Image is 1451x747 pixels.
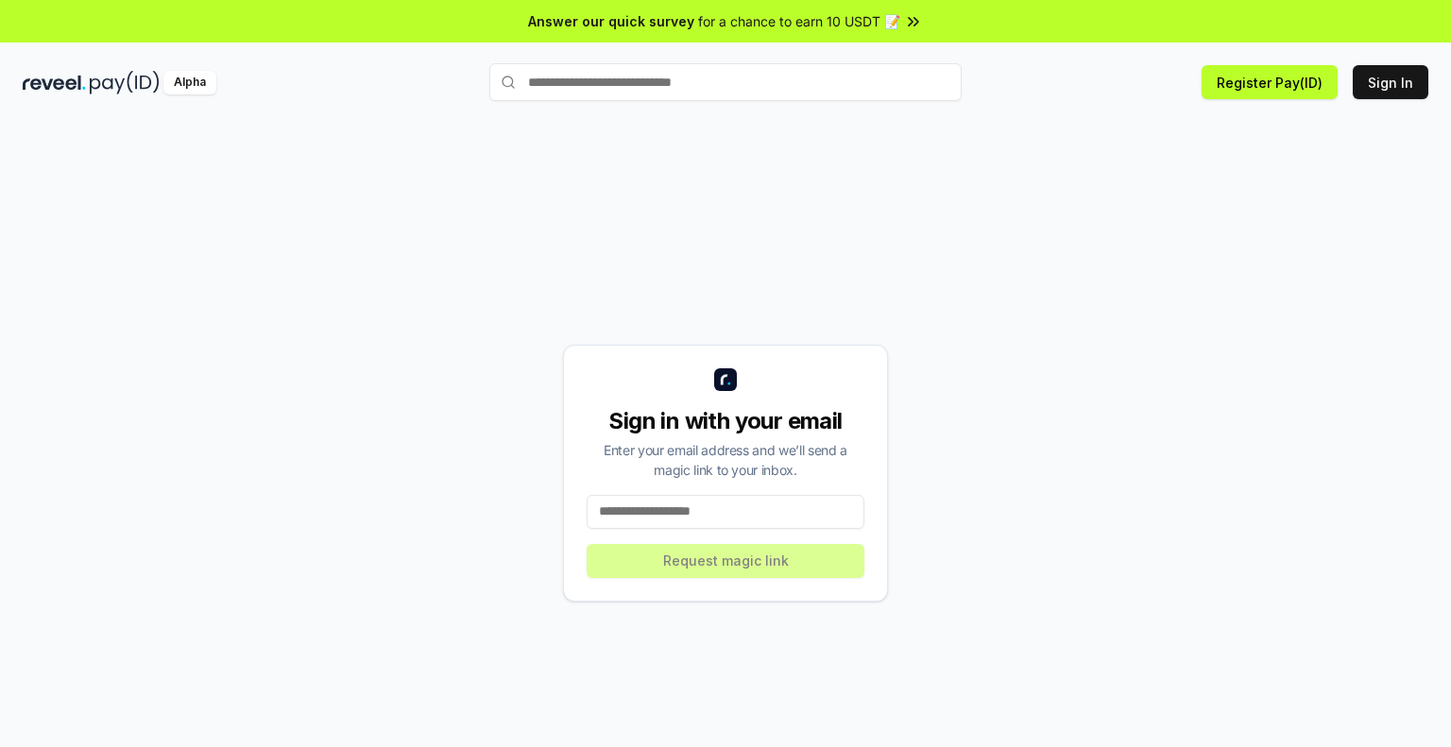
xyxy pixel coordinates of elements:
span: Answer our quick survey [528,11,694,31]
img: logo_small [714,368,737,391]
span: for a chance to earn 10 USDT 📝 [698,11,900,31]
div: Alpha [163,71,216,94]
img: reveel_dark [23,71,86,94]
button: Register Pay(ID) [1202,65,1338,99]
div: Sign in with your email [587,406,864,436]
img: pay_id [90,71,160,94]
button: Sign In [1353,65,1428,99]
div: Enter your email address and we’ll send a magic link to your inbox. [587,440,864,480]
